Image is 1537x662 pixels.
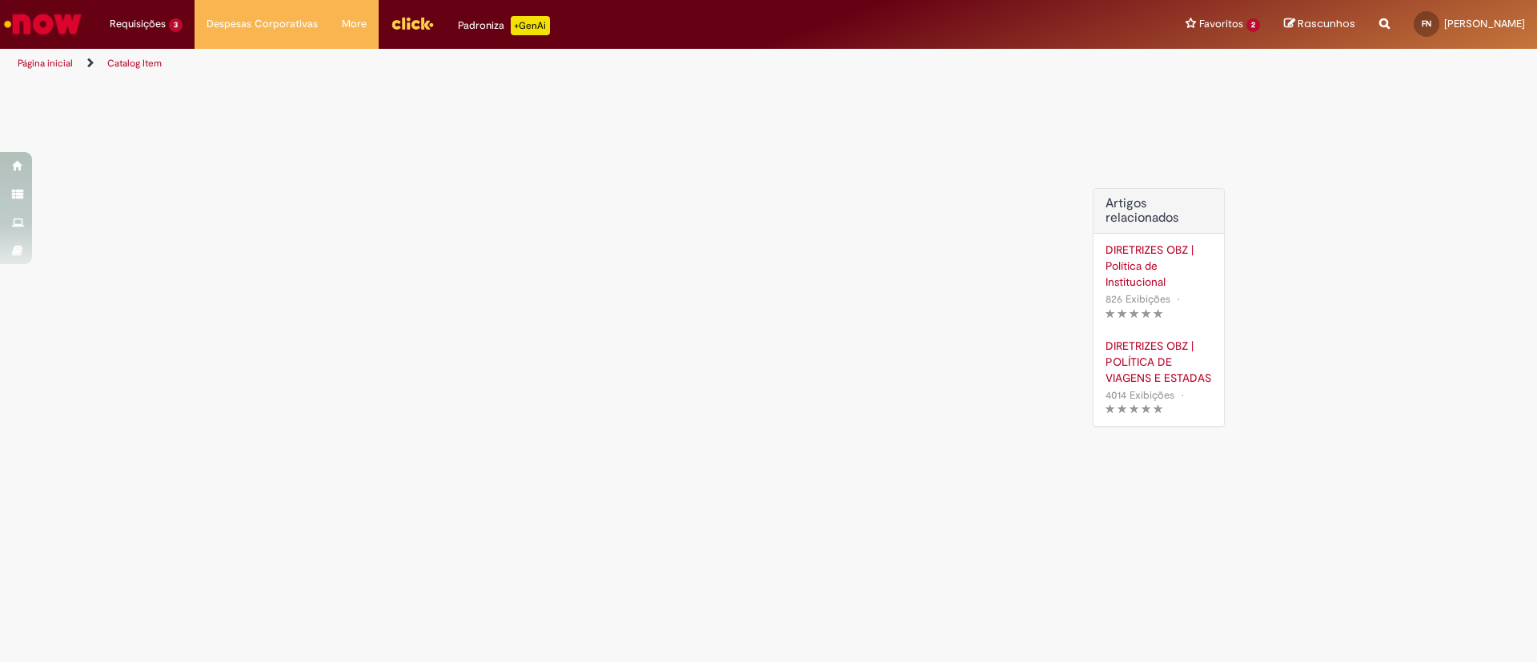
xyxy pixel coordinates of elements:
[1298,16,1355,31] span: Rascunhos
[1106,292,1170,306] span: 826 Exibições
[1199,16,1243,32] span: Favoritos
[1178,384,1187,406] span: •
[207,16,318,32] span: Despesas Corporativas
[110,16,166,32] span: Requisições
[1284,17,1355,32] a: Rascunhos
[458,16,550,35] div: Padroniza
[2,8,84,40] img: ServiceNow
[391,11,434,35] img: click_logo_yellow_360x200.png
[1174,288,1183,310] span: •
[1106,338,1212,386] a: DIRETRIZES OBZ | POLÍTICA DE VIAGENS E ESTADAS
[1246,18,1260,32] span: 2
[1106,197,1212,225] h3: Artigos relacionados
[342,16,367,32] span: More
[107,57,162,70] a: Catalog Item
[1444,17,1525,30] span: [PERSON_NAME]
[1106,388,1174,402] span: 4014 Exibições
[12,49,1013,78] ul: Trilhas de página
[511,16,550,35] p: +GenAi
[1106,242,1212,290] a: DIRETRIZES OBZ | Política de Institucional
[18,57,73,70] a: Página inicial
[169,18,183,32] span: 3
[1422,18,1431,29] span: FN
